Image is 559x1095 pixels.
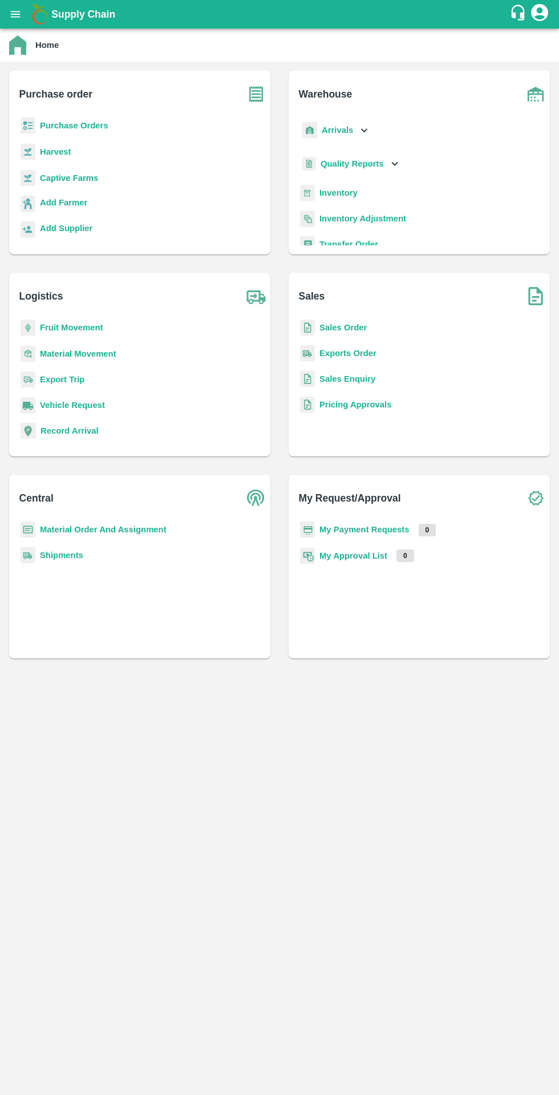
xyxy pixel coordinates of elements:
img: whInventory [300,185,315,201]
img: soSales [521,282,550,310]
a: Pricing Approvals [319,400,391,409]
b: Purchase order [19,86,92,102]
a: Transfer Order [319,240,378,249]
a: Material Movement [40,349,116,358]
a: Shipments [40,551,83,560]
img: farmer [21,196,35,212]
b: Quality Reports [321,159,384,168]
img: truck [242,282,270,310]
a: Vehicle Request [40,401,105,410]
a: Sales Enquiry [319,374,375,383]
img: sales [300,320,315,336]
img: harvest [21,169,35,187]
b: Add Farmer [40,198,87,207]
b: Home [35,41,59,50]
img: whTransfer [300,236,315,253]
div: Quality Reports [300,152,401,176]
a: Sales Order [319,323,367,332]
b: Arrivals [322,126,353,135]
p: 0 [396,549,414,562]
div: customer-support [509,4,529,25]
b: Central [19,490,54,506]
b: Sales [299,288,325,304]
b: Logistics [19,288,63,304]
img: fruit [21,320,35,336]
img: vehicle [21,397,35,414]
p: 0 [419,524,436,536]
img: approval [300,547,315,564]
img: check [521,484,550,512]
img: reciept [21,118,35,134]
img: recordArrival [21,423,36,439]
a: Export Trip [40,375,84,384]
img: harvest [21,143,35,160]
a: Purchase Orders [40,121,108,130]
a: Supply Chain [51,6,509,22]
img: sales [300,397,315,413]
img: central [242,484,270,512]
div: account of current user [529,2,550,26]
img: purchase [242,80,270,108]
a: Inventory Adjustment [319,214,406,223]
img: payment [300,522,315,538]
a: Add Farmer [40,196,87,212]
img: qualityReport [302,157,316,171]
img: centralMaterial [21,522,35,538]
button: open drawer [2,1,29,27]
a: My Approval List [319,551,387,560]
img: logo [29,3,51,26]
img: shipments [300,345,315,362]
a: Record Arrival [40,426,99,435]
a: Exports Order [319,349,376,358]
b: Supply Chain [51,9,115,20]
img: whArrival [302,122,317,139]
a: Inventory [319,188,358,197]
img: sales [300,371,315,387]
div: Arrivals [300,118,371,143]
img: inventory [300,211,315,227]
a: Material Order And Assignment [40,525,167,534]
img: delivery [21,371,35,388]
b: My Request/Approval [299,490,401,506]
a: Fruit Movement [40,323,103,332]
b: Warehouse [299,86,353,102]
img: home [9,35,26,55]
a: Captive Farms [40,173,98,183]
b: Add Supplier [40,224,92,233]
a: Add Supplier [40,222,92,237]
a: My Payment Requests [319,525,410,534]
img: supplier [21,221,35,238]
img: material [21,345,35,362]
img: shipments [21,547,35,564]
a: Harvest [40,147,71,156]
img: warehouse [521,80,550,108]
